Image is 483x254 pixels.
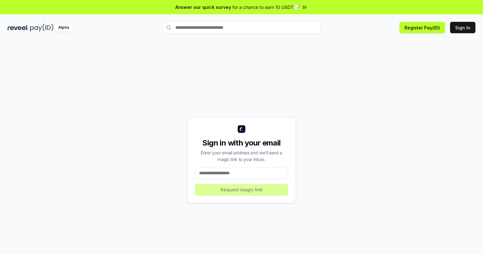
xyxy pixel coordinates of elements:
img: pay_id [30,24,53,32]
span: for a chance to earn 10 USDT 📝 [232,4,300,10]
img: logo_small [238,125,245,133]
button: Register Pay(ID) [399,22,445,33]
div: Alpha [55,24,72,32]
div: Enter your email address and we’ll send a magic link to your inbox. [195,149,288,163]
img: reveel_dark [8,24,29,32]
div: Sign in with your email [195,138,288,148]
button: Sign In [450,22,475,33]
span: Answer our quick survey [175,4,231,10]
